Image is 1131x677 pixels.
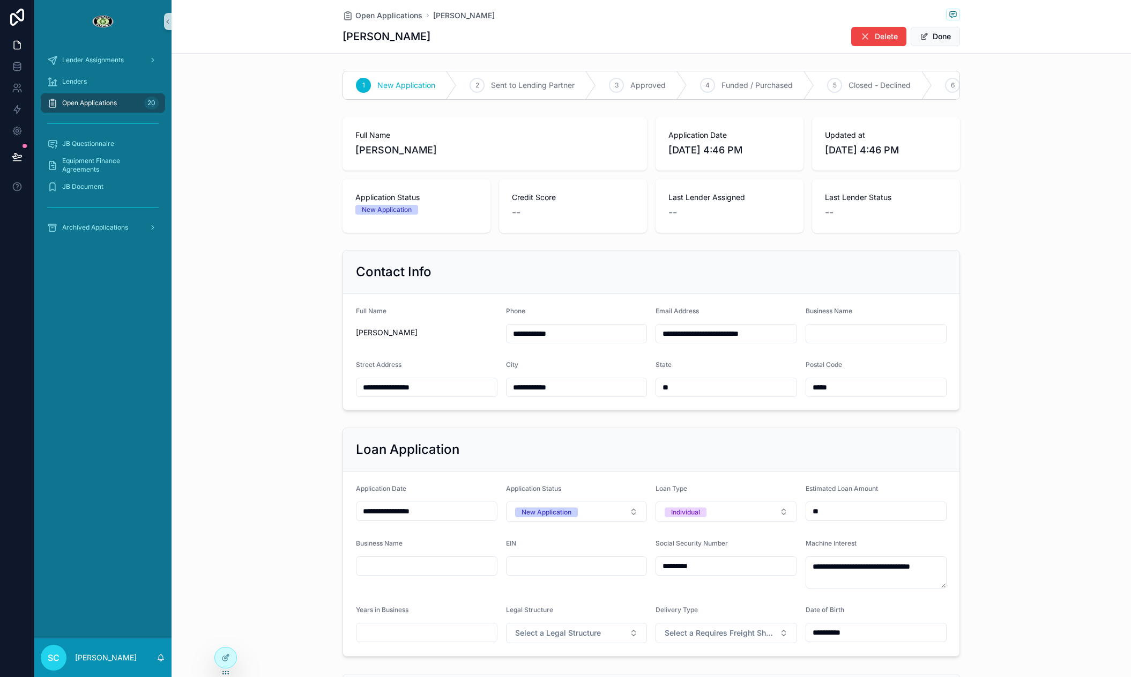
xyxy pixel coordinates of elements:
span: Application Status [506,484,561,492]
span: Credit Score [512,192,634,203]
button: Select Button [506,502,648,522]
span: EIN [506,539,516,547]
span: Equipment Finance Agreements [62,157,154,174]
a: JB Questionnaire [41,134,165,153]
span: State [656,360,672,369]
button: Select Button [656,623,797,643]
span: Archived Applications [62,223,128,232]
div: scrollable content [34,43,172,251]
span: -- [512,205,520,220]
a: Equipment Finance Agreements [41,156,165,175]
span: Phone [506,307,525,315]
span: Estimated Loan Amount [806,484,878,492]
span: Machine Interest [806,539,857,547]
span: Legal Structure [506,606,553,614]
span: Full Name [356,307,386,315]
span: 1 [362,81,365,90]
span: Delivery Type [656,606,698,614]
span: Application Date [356,484,406,492]
span: SC [48,651,59,664]
span: Last Lender Status [825,192,947,203]
span: Sent to Lending Partner [491,80,575,91]
span: [PERSON_NAME] [355,143,634,158]
div: 20 [144,97,159,109]
span: Lenders [62,77,87,86]
span: -- [825,205,834,220]
p: [PERSON_NAME] [75,652,137,663]
button: Select Button [506,623,648,643]
a: Lenders [41,72,165,91]
span: Street Address [356,360,401,369]
span: Open Applications [355,10,422,21]
span: Date of Birth [806,606,844,614]
span: Delete [875,31,898,42]
span: -- [668,205,677,220]
span: Open Applications [62,99,117,107]
span: [DATE] 4:46 PM [668,143,791,158]
span: JB Document [62,182,103,191]
button: Done [911,27,960,46]
a: JB Document [41,177,165,196]
span: 2 [475,81,479,90]
div: Individual [671,507,700,517]
h2: Contact Info [356,263,431,281]
span: Lender Assignments [62,56,124,64]
div: New Application [362,205,412,215]
span: Select a Requires Freight Shipping? [665,628,775,638]
span: Full Name [355,130,634,141]
span: [PERSON_NAME] [356,327,497,338]
span: 3 [615,81,619,90]
span: Closed - Declined [849,80,911,91]
span: Select a Legal Structure [515,628,601,638]
span: [DATE] 4:46 PM [825,143,947,158]
span: Social Security Number [656,539,728,547]
span: Loan Type [656,484,687,492]
div: New Application [522,507,571,517]
span: Business Name [356,539,403,547]
a: Lender Assignments [41,50,165,70]
span: Email Address [656,307,699,315]
span: Approved [630,80,666,91]
span: New Application [377,80,435,91]
span: City [506,360,518,369]
span: Application Date [668,130,791,141]
a: Open Applications20 [41,93,165,113]
span: Funded / Purchased [721,80,793,91]
a: Open Applications [343,10,422,21]
a: [PERSON_NAME] [433,10,495,21]
span: Application Status [355,192,478,203]
a: Archived Applications [41,218,165,237]
span: 4 [705,81,710,90]
span: Last Lender Assigned [668,192,791,203]
span: JB Questionnaire [62,139,114,148]
span: Updated at [825,130,947,141]
span: 5 [833,81,837,90]
span: Business Name [806,307,852,315]
span: 6 [951,81,955,90]
span: Years in Business [356,606,408,614]
button: Delete [851,27,906,46]
img: App logo [92,13,114,30]
h2: Loan Application [356,441,459,458]
h1: [PERSON_NAME] [343,29,430,44]
button: Select Button [656,502,797,522]
span: Postal Code [806,360,842,369]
